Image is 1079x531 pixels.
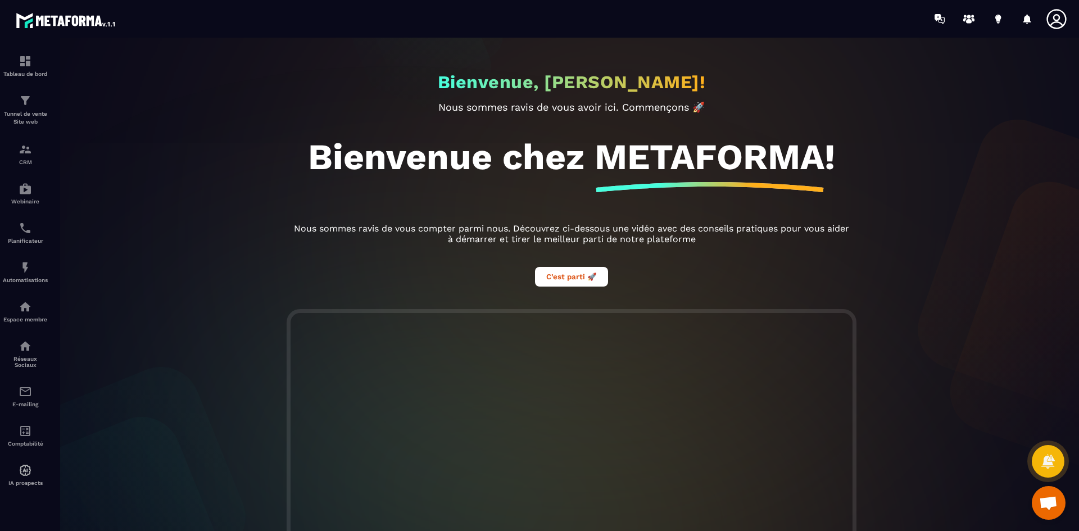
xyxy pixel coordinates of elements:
img: social-network [19,339,32,353]
h1: Bienvenue chez METAFORMA! [308,135,835,178]
p: Planificateur [3,238,48,244]
button: C’est parti 🚀 [535,267,608,287]
h2: Bienvenue, [PERSON_NAME]! [438,71,706,93]
a: schedulerschedulerPlanificateur [3,213,48,252]
img: formation [19,94,32,107]
a: automationsautomationsWebinaire [3,174,48,213]
a: C’est parti 🚀 [535,271,608,282]
p: Espace membre [3,316,48,323]
a: formationformationCRM [3,134,48,174]
img: automations [19,182,32,196]
a: formationformationTunnel de vente Site web [3,85,48,134]
a: formationformationTableau de bord [3,46,48,85]
p: IA prospects [3,480,48,486]
p: Réseaux Sociaux [3,356,48,368]
a: emailemailE-mailing [3,376,48,416]
p: Automatisations [3,277,48,283]
img: automations [19,300,32,314]
img: accountant [19,424,32,438]
a: Ouvrir le chat [1032,486,1066,520]
img: scheduler [19,221,32,235]
img: formation [19,55,32,68]
p: Nous sommes ravis de vous avoir ici. Commençons 🚀 [291,101,853,113]
p: CRM [3,159,48,165]
p: Comptabilité [3,441,48,447]
p: Tunnel de vente Site web [3,110,48,126]
img: automations [19,261,32,274]
a: accountantaccountantComptabilité [3,416,48,455]
a: automationsautomationsEspace membre [3,292,48,331]
img: logo [16,10,117,30]
img: automations [19,464,32,477]
p: Tableau de bord [3,71,48,77]
img: formation [19,143,32,156]
img: email [19,385,32,398]
p: E-mailing [3,401,48,407]
p: Webinaire [3,198,48,205]
p: Nous sommes ravis de vous compter parmi nous. Découvrez ci-dessous une vidéo avec des conseils pr... [291,223,853,244]
a: social-networksocial-networkRéseaux Sociaux [3,331,48,376]
a: automationsautomationsAutomatisations [3,252,48,292]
